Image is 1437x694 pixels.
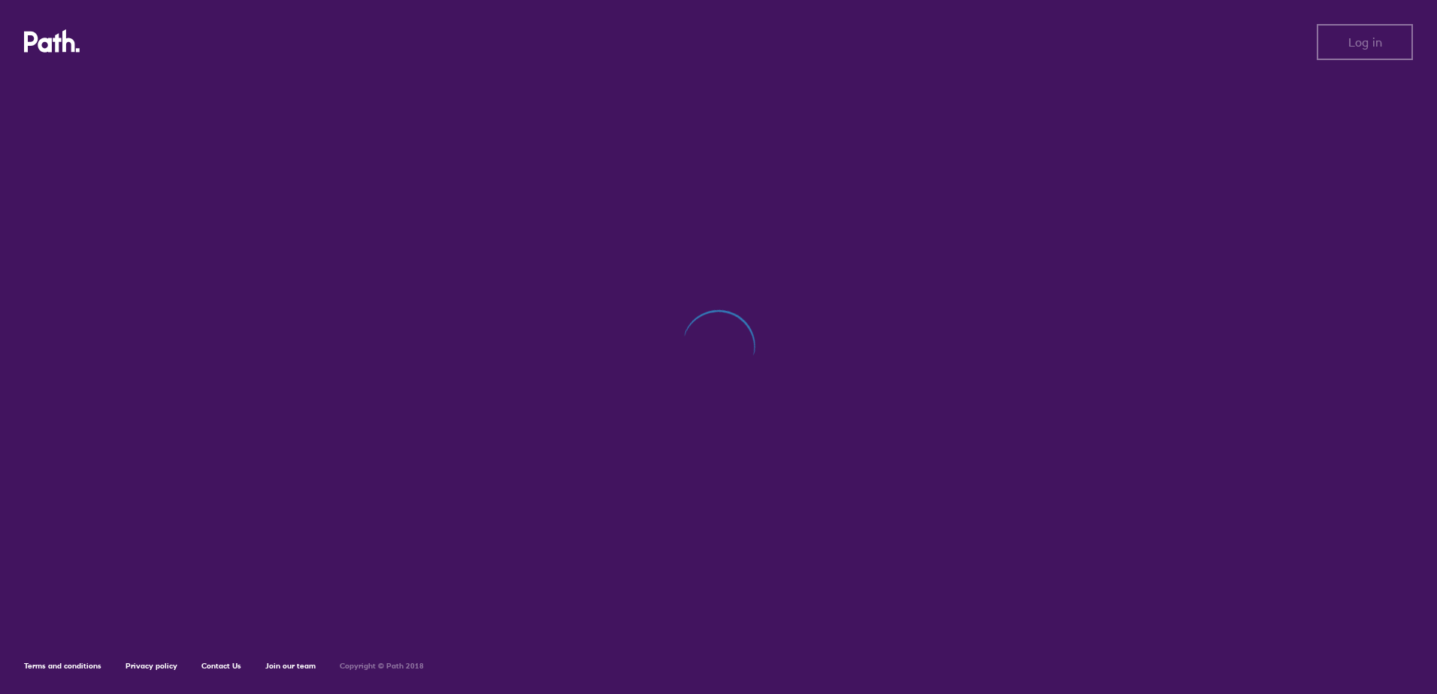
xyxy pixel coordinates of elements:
[1317,24,1413,60] button: Log in
[126,661,177,671] a: Privacy policy
[1348,35,1382,49] span: Log in
[201,661,241,671] a: Contact Us
[265,661,316,671] a: Join our team
[24,661,101,671] a: Terms and conditions
[340,662,424,671] h6: Copyright © Path 2018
